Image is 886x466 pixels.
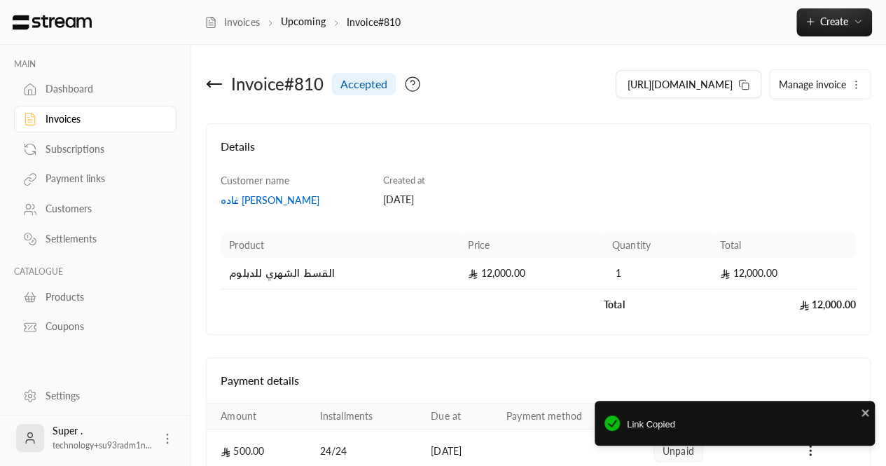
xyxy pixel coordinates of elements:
[14,313,176,341] a: Coupons
[205,15,401,29] nav: breadcrumb
[498,404,645,430] th: Payment method
[712,233,856,258] th: Total
[14,165,176,193] a: Payment links
[383,174,425,186] span: Created at
[221,233,856,320] table: Products
[422,404,498,430] th: Due at
[11,15,93,30] img: Logo
[861,405,871,419] button: close
[627,418,865,432] span: Link Copied
[14,196,176,223] a: Customers
[221,372,856,389] h4: Payment details
[820,15,848,27] span: Create
[604,233,712,258] th: Quantity
[459,233,604,258] th: Price
[46,172,159,186] div: Payment links
[14,382,176,409] a: Settings
[14,266,176,277] p: CATALOGUE
[46,290,159,304] div: Products
[46,232,159,246] div: Settlements
[312,404,422,430] th: Installments
[712,258,856,289] td: 12,000.00
[46,82,159,96] div: Dashboard
[14,59,176,70] p: MAIN
[281,15,326,27] a: Upcoming
[779,78,846,90] span: Manage invoice
[46,320,159,334] div: Coupons
[231,73,324,95] div: Invoice # 810
[221,258,459,289] td: القسط الشهري للدبلوم
[221,193,369,207] a: غاده [PERSON_NAME]
[14,76,176,103] a: Dashboard
[207,404,311,430] th: Amount
[46,142,159,156] div: Subscriptions
[770,70,870,98] button: Manage invoice
[46,112,159,126] div: Invoices
[712,289,856,320] td: 12,000.00
[53,440,152,451] span: technology+su93radm1n...
[604,289,712,320] td: Total
[46,389,159,403] div: Settings
[46,202,159,216] div: Customers
[347,15,401,29] p: Invoice#810
[796,8,872,36] button: Create
[459,258,604,289] td: 12,000.00
[221,174,289,186] span: Customer name
[340,76,387,92] span: accepted
[616,70,761,98] button: [URL][DOMAIN_NAME]
[14,135,176,163] a: Subscriptions
[53,424,152,452] div: Super .
[14,226,176,253] a: Settlements
[14,106,176,133] a: Invoices
[221,233,459,258] th: Product
[612,266,626,280] span: 1
[628,77,733,92] span: [URL][DOMAIN_NAME]
[221,138,856,169] h4: Details
[205,15,260,29] a: Invoices
[383,193,532,207] div: [DATE]
[14,283,176,310] a: Products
